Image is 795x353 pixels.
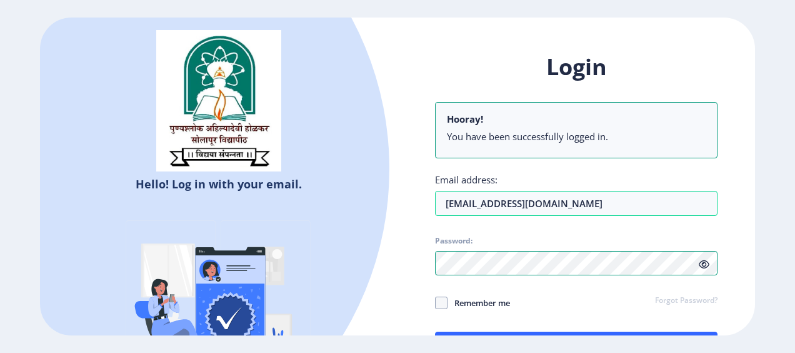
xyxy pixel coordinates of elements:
[435,191,717,216] input: Email address
[435,173,497,186] label: Email address:
[447,295,510,310] span: Remember me
[447,113,483,125] b: Hooray!
[156,30,281,171] img: sulogo.png
[655,295,717,307] a: Forgot Password?
[435,236,472,246] label: Password:
[435,52,717,82] h1: Login
[447,130,706,143] li: You have been successfully logged in.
